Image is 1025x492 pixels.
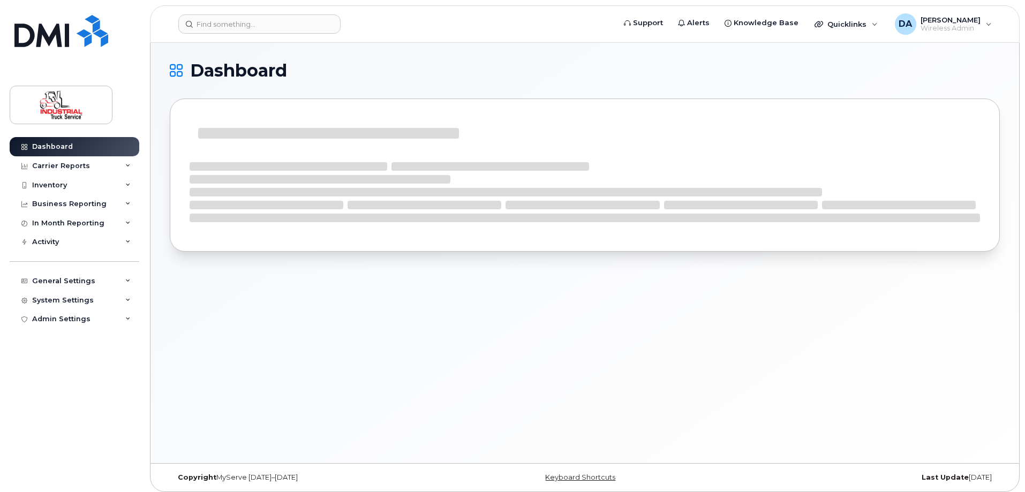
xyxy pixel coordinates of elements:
div: MyServe [DATE]–[DATE] [170,473,447,482]
div: [DATE] [723,473,1000,482]
strong: Last Update [922,473,969,481]
span: Dashboard [190,63,287,79]
strong: Copyright [178,473,216,481]
a: Keyboard Shortcuts [545,473,615,481]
